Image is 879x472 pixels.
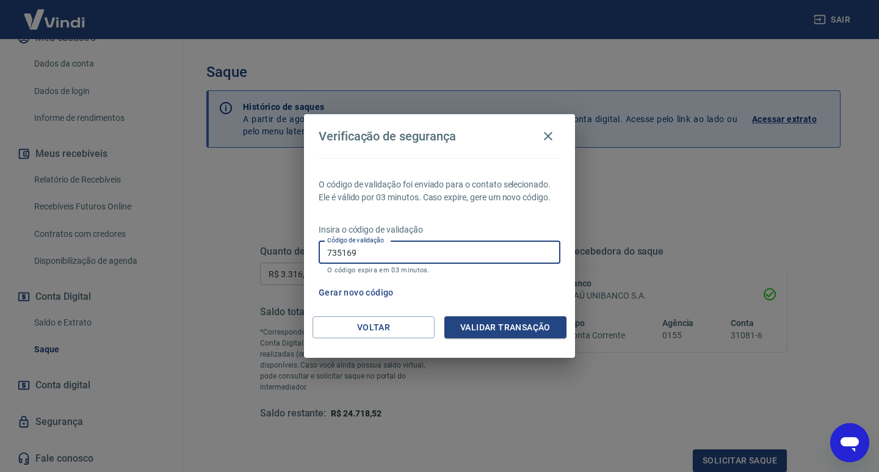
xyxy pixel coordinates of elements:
[314,281,399,304] button: Gerar novo código
[319,178,560,204] p: O código de validação foi enviado para o contato selecionado. Ele é válido por 03 minutos. Caso e...
[313,316,435,339] button: Voltar
[327,266,552,274] p: O código expira em 03 minutos.
[830,423,869,462] iframe: Botão para abrir a janela de mensagens
[327,236,384,245] label: Código de validação
[444,316,566,339] button: Validar transação
[319,223,560,236] p: Insira o código de validação
[319,129,456,143] h4: Verificação de segurança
